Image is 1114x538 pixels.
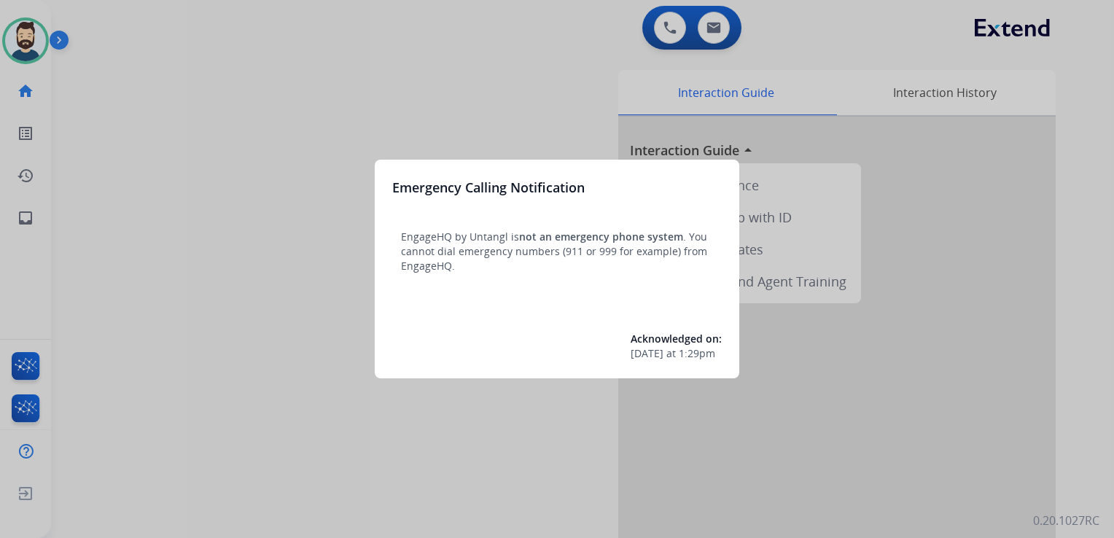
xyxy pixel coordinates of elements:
[631,332,722,346] span: Acknowledged on:
[631,346,722,361] div: at
[392,177,585,198] h3: Emergency Calling Notification
[519,230,683,243] span: not an emergency phone system
[679,346,715,361] span: 1:29pm
[631,346,663,361] span: [DATE]
[1033,512,1099,529] p: 0.20.1027RC
[401,230,713,273] p: EngageHQ by Untangl is . You cannot dial emergency numbers (911 or 999 for example) from EngageHQ.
